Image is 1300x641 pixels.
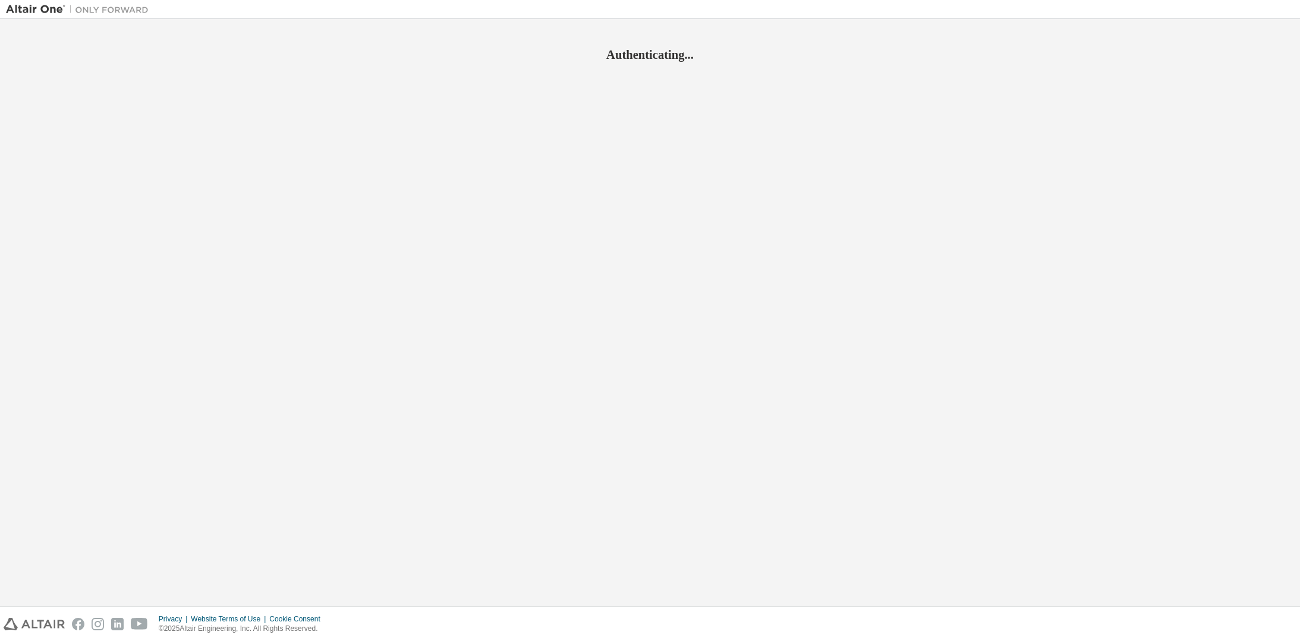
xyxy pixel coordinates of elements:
img: linkedin.svg [111,618,124,630]
div: Website Terms of Use [191,614,269,624]
div: Cookie Consent [269,614,327,624]
img: youtube.svg [131,618,148,630]
img: Altair One [6,4,155,15]
div: Privacy [159,614,191,624]
img: altair_logo.svg [4,618,65,630]
img: instagram.svg [92,618,104,630]
h2: Authenticating... [6,47,1294,62]
p: © 2025 Altair Engineering, Inc. All Rights Reserved. [159,624,328,634]
img: facebook.svg [72,618,84,630]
